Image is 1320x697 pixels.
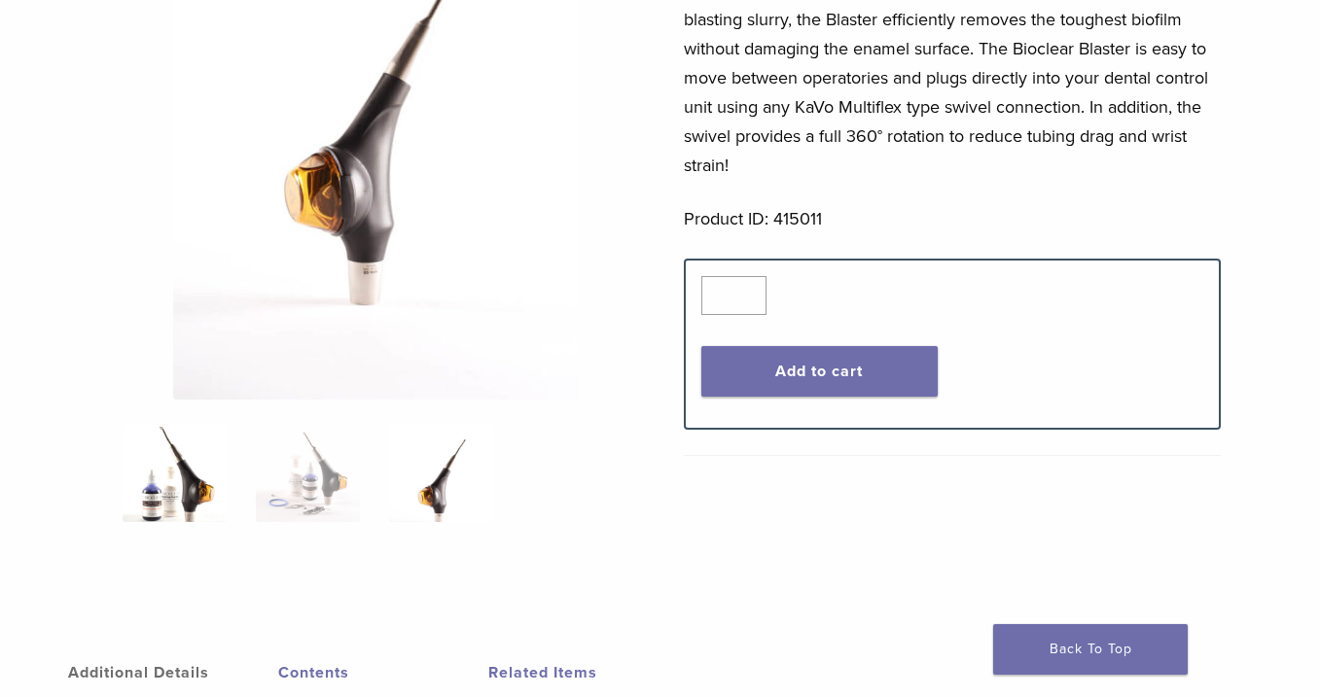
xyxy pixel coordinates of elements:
a: Back To Top [993,624,1188,675]
img: Blaster Kit - Image 2 [256,425,360,522]
img: Blaster Kit - Image 3 [389,425,493,522]
button: Add to cart [701,346,938,397]
p: Product ID: 415011 [684,204,1222,233]
img: Bioclear-Blaster-Kit-Simplified-1-e1548850725122-324x324.jpg [123,425,227,522]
